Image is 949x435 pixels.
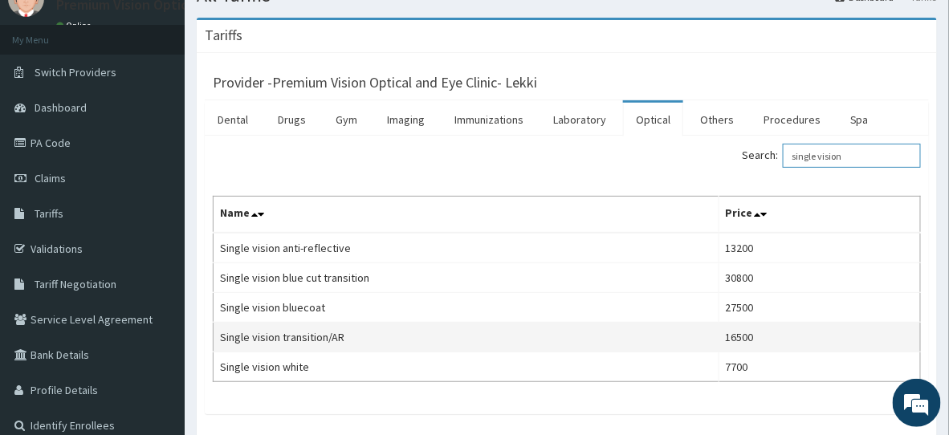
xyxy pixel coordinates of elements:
td: 7700 [719,352,920,382]
a: Drugs [265,103,319,136]
span: Dashboard [35,100,87,115]
span: Tariffs [35,206,63,221]
div: Minimize live chat window [263,8,302,47]
a: Gym [323,103,370,136]
textarea: Type your message and hit 'Enter' [8,276,306,332]
span: Claims [35,171,66,185]
a: Optical [623,103,683,136]
td: Single vision bluecoat [214,293,719,323]
h3: Provider - Premium Vision Optical and Eye Clinic- Lekki [213,75,537,90]
td: 27500 [719,293,920,323]
div: Chat with us now [83,90,270,111]
a: Imaging [374,103,438,136]
span: We're online! [93,121,222,283]
td: 13200 [719,233,920,263]
a: Spa [837,103,882,136]
label: Search: [742,144,921,168]
span: Switch Providers [35,65,116,79]
input: Search: [783,144,921,168]
td: Single vision blue cut transition [214,263,719,293]
a: Online [56,20,95,31]
td: 30800 [719,263,920,293]
td: Single vision transition/AR [214,323,719,352]
th: Price [719,197,920,234]
td: Single vision anti-reflective [214,233,719,263]
th: Name [214,197,719,234]
td: Single vision white [214,352,719,382]
a: Procedures [751,103,833,136]
a: Others [687,103,747,136]
span: Tariff Negotiation [35,277,116,291]
h3: Tariffs [205,28,242,43]
a: Laboratory [540,103,619,136]
a: Dental [205,103,261,136]
td: 16500 [719,323,920,352]
a: Immunizations [442,103,536,136]
img: d_794563401_company_1708531726252_794563401 [30,80,65,120]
